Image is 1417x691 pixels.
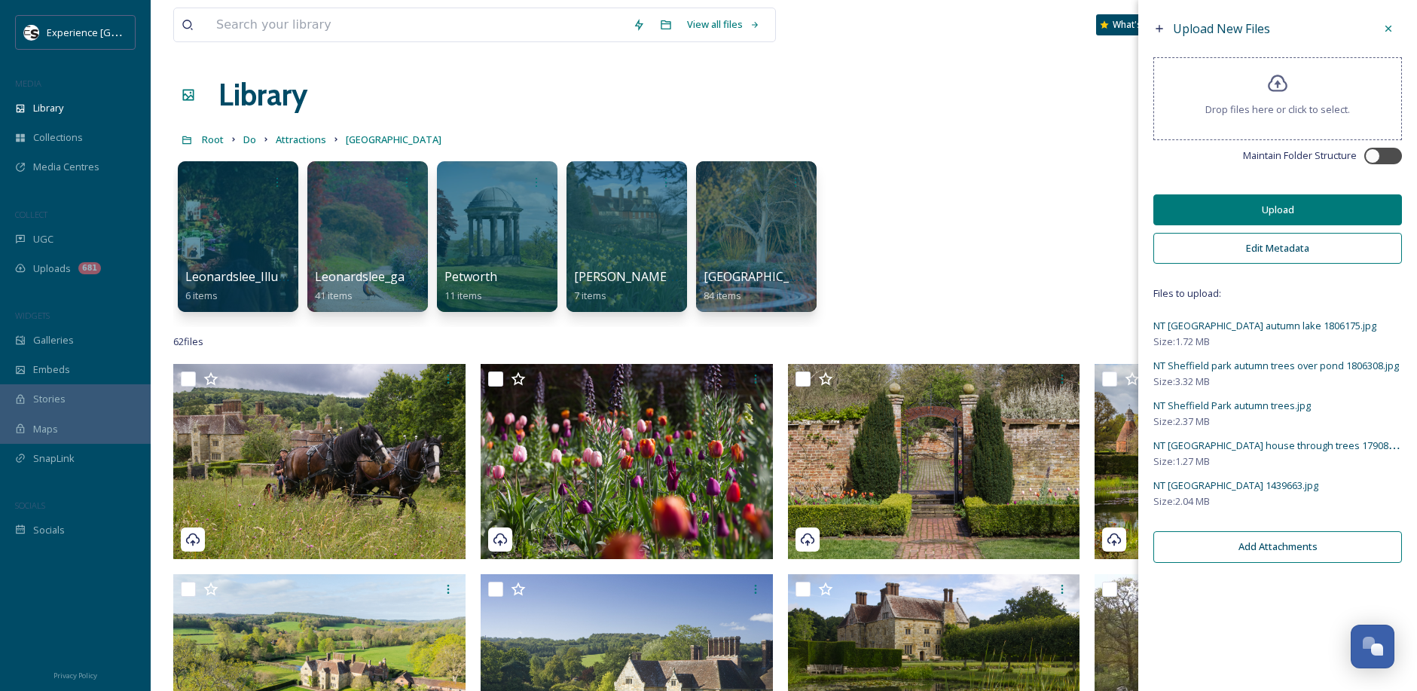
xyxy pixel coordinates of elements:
input: Search your library [209,8,625,41]
span: NT [GEOGRAPHIC_DATA] house through trees 1790835.jpg [1153,438,1415,452]
span: Maps [33,422,58,436]
span: 84 items [704,289,741,302]
span: NT Sheffield Park autumn trees.jpg [1153,399,1311,412]
div: 681 [78,262,101,274]
a: Library [218,72,307,118]
span: [GEOGRAPHIC_DATA] [704,268,825,285]
a: Petworth11 items [444,270,497,302]
span: WIDGETS [15,310,50,321]
a: Attractions [276,130,326,148]
span: Files to upload: [1153,286,1402,301]
a: [PERSON_NAME] House NT7 items [574,270,731,302]
img: NT Batemans house and pond 1827780.jpg [1095,364,1387,559]
span: 11 items [444,289,482,302]
img: NT Batemans tulips spring garden 1848235.jpg [481,364,773,559]
button: Open Chat [1351,625,1394,668]
img: NT Batemans topiary garden 1848229.jpg [788,364,1080,559]
span: Upload New Files [1173,20,1270,37]
span: NT Sheffield park autumn trees over pond 1806308.jpg [1153,359,1399,372]
span: UGC [33,232,53,246]
span: NT [GEOGRAPHIC_DATA] 1439663.jpg [1153,479,1318,492]
span: Leonardslee_gardens_Autumn [315,268,487,285]
span: Petworth [444,268,497,285]
span: Size: 1.27 MB [1153,454,1210,469]
span: Size: 2.37 MB [1153,414,1210,429]
span: Leonardslee_Illuminated Winter [185,268,365,285]
span: MEDIA [15,78,41,89]
a: View all files [679,10,768,39]
span: Collections [33,130,83,145]
span: Privacy Policy [53,671,97,680]
a: Do [243,130,256,148]
a: Leonardslee_Illuminated Winter6 items [185,270,365,302]
span: COLLECT [15,209,47,220]
span: Maintain Folder Structure [1243,148,1357,163]
a: Leonardslee_gardens_Autumn41 items [315,270,487,302]
span: Media Centres [33,160,99,174]
span: 62 file s [173,335,203,349]
span: SOCIALS [15,500,45,511]
span: NT [GEOGRAPHIC_DATA] autumn lake 1806175.jpg [1153,319,1376,332]
button: Add Attachments [1153,531,1402,562]
img: NT Batemans working horses 1860012.jpg [173,364,466,559]
span: Uploads [33,261,71,276]
span: Root [202,133,224,146]
span: Do [243,133,256,146]
span: 7 items [574,289,606,302]
span: [GEOGRAPHIC_DATA] [346,133,441,146]
span: Drop files here or click to select. [1205,102,1350,117]
span: Embeds [33,362,70,377]
span: [PERSON_NAME] House NT [574,268,731,285]
button: Edit Metadata [1153,233,1402,264]
span: Stories [33,392,66,406]
a: Root [202,130,224,148]
button: Upload [1153,194,1402,225]
a: [GEOGRAPHIC_DATA] [346,130,441,148]
a: [GEOGRAPHIC_DATA]84 items [704,270,825,302]
a: Privacy Policy [53,665,97,683]
span: Attractions [276,133,326,146]
a: What's New [1096,14,1171,35]
span: Size: 1.72 MB [1153,335,1210,349]
span: 6 items [185,289,218,302]
span: Socials [33,523,65,537]
span: 41 items [315,289,353,302]
img: WSCC%20ES%20Socials%20Icon%20-%20Secondary%20-%20Black.jpg [24,25,39,40]
span: Library [33,101,63,115]
span: SnapLink [33,451,75,466]
span: Size: 2.04 MB [1153,494,1210,509]
span: Galleries [33,333,74,347]
span: Experience [GEOGRAPHIC_DATA] [47,25,196,39]
span: Size: 3.32 MB [1153,375,1210,389]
